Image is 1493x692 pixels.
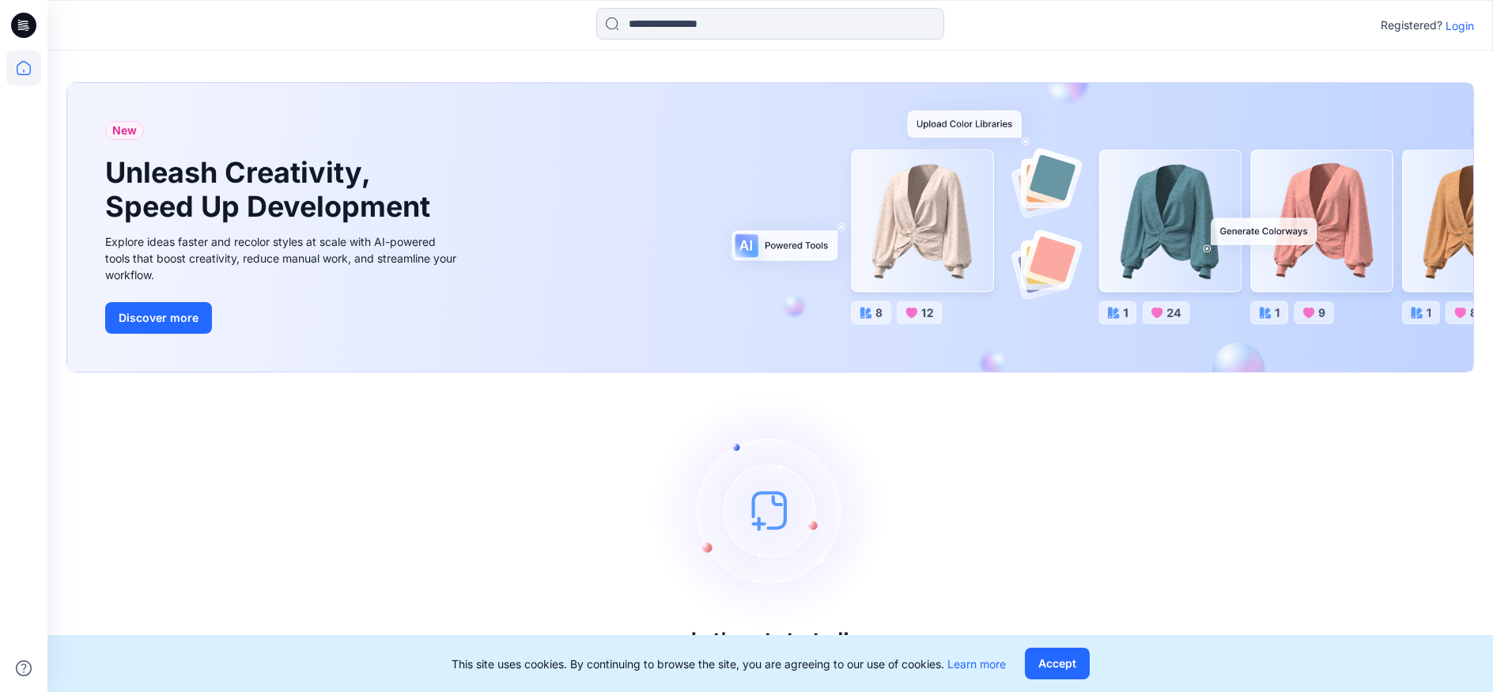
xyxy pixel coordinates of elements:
div: Explore ideas faster and recolor styles at scale with AI-powered tools that boost creativity, red... [105,233,461,283]
p: This site uses cookies. By continuing to browse the site, you are agreeing to our use of cookies. [452,656,1006,672]
a: Discover more [105,302,461,334]
h3: Let's get started! [691,629,849,651]
button: Accept [1025,648,1090,679]
p: Login [1446,17,1474,34]
button: Discover more [105,302,212,334]
img: empty-state-image.svg [652,391,889,629]
a: Learn more [947,657,1006,671]
p: Registered? [1381,16,1442,35]
h1: Unleash Creativity, Speed Up Development [105,156,437,224]
span: New [112,121,137,140]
